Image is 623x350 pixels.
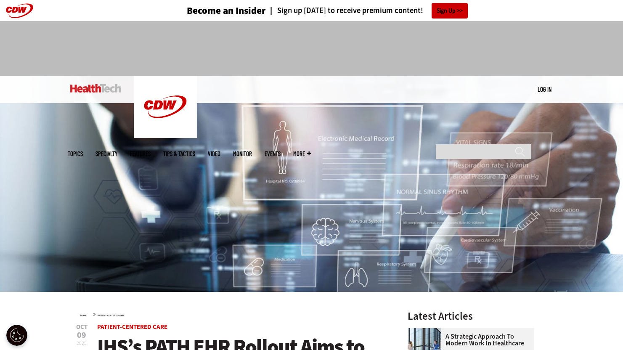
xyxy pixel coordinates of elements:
[70,84,121,93] img: Home
[80,314,87,317] a: Home
[538,85,551,93] a: Log in
[134,131,197,140] a: CDW
[163,151,195,157] a: Tips & Tactics
[538,85,551,94] div: User menu
[266,7,423,15] a: Sign up [DATE] to receive premium content!
[95,151,117,157] span: Specialty
[408,333,529,347] a: A Strategic Approach to Modern Work in Healthcare
[6,325,27,346] button: Open Preferences
[98,314,125,317] a: Patient-Centered Care
[68,151,83,157] span: Topics
[80,311,386,318] div: »
[233,151,252,157] a: MonITor
[97,323,167,331] a: Patient-Centered Care
[76,331,87,339] span: 09
[6,325,27,346] div: Cookie Settings
[77,340,87,347] span: 2025
[187,6,266,16] h3: Become an Insider
[130,151,151,157] a: Features
[408,328,445,335] a: Health workers in a modern hospital
[265,151,281,157] a: Events
[134,76,197,138] img: Home
[293,151,311,157] span: More
[155,6,266,16] a: Become an Insider
[432,3,468,19] a: Sign Up
[159,29,465,67] iframe: advertisement
[408,311,534,321] h3: Latest Articles
[208,151,220,157] a: Video
[76,324,87,330] span: Oct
